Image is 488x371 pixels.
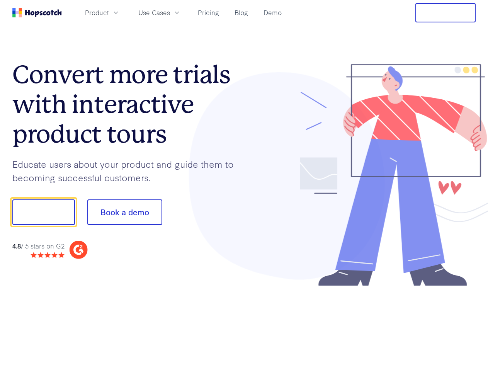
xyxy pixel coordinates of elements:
[80,6,124,19] button: Product
[12,60,244,149] h1: Convert more trials with interactive product tours
[12,8,62,17] a: Home
[12,241,21,250] strong: 4.8
[12,199,75,225] button: Show me!
[12,157,244,184] p: Educate users about your product and guide them to becoming successful customers.
[195,6,222,19] a: Pricing
[231,6,251,19] a: Blog
[260,6,285,19] a: Demo
[85,8,109,17] span: Product
[415,3,476,22] button: Free Trial
[87,199,162,225] button: Book a demo
[138,8,170,17] span: Use Cases
[134,6,185,19] button: Use Cases
[12,241,65,251] div: / 5 stars on G2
